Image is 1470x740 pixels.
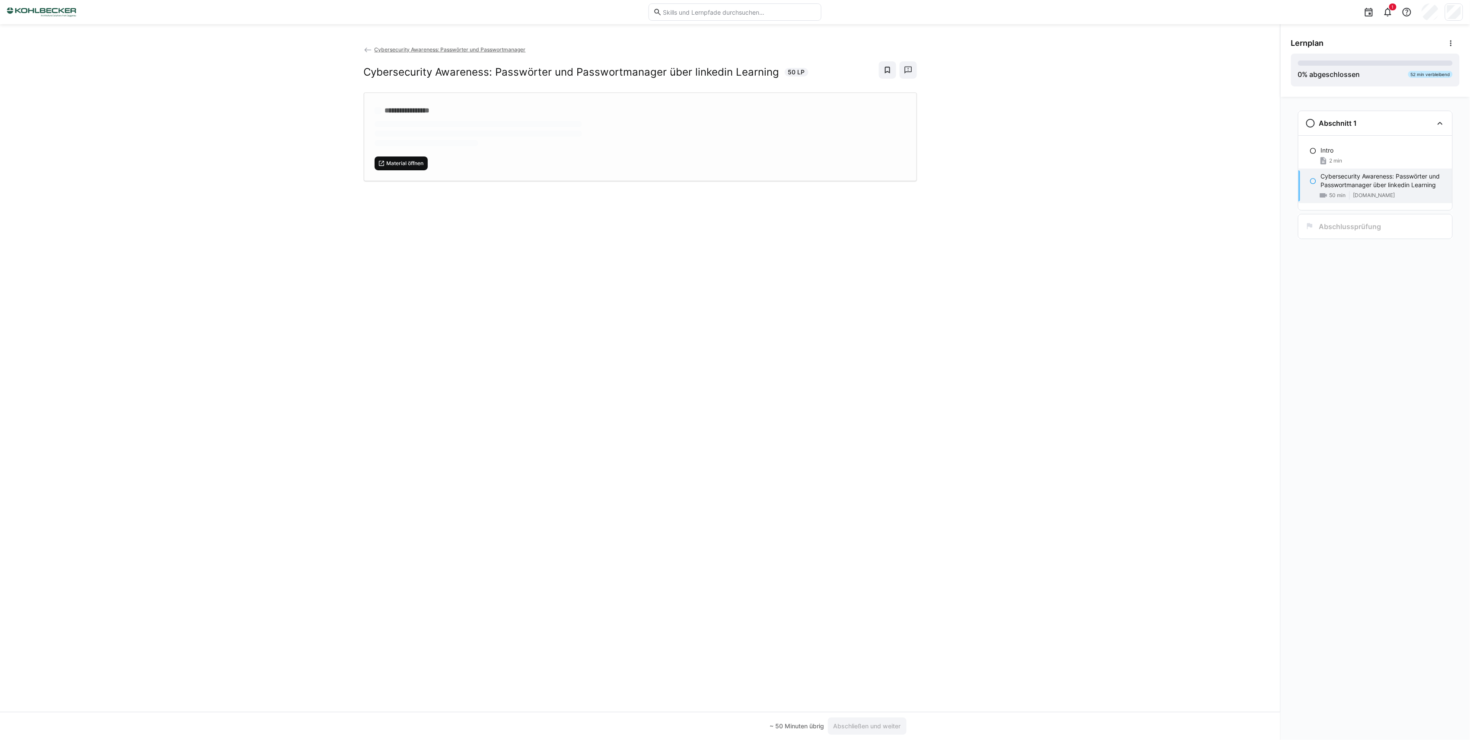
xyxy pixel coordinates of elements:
div: % abgeschlossen [1298,69,1360,80]
span: 50 LP [788,68,805,77]
button: Abschließen und weiter [828,718,907,735]
span: 1 [1392,4,1394,10]
div: ~ 50 Minuten übrig [770,722,824,730]
span: Abschließen und weiter [832,722,902,730]
button: Material öffnen [375,156,428,170]
input: Skills und Lernpfade durchsuchen… [662,8,817,16]
p: Cybersecurity Awareness: Passwörter und Passwortmanager über linkedin Learning [1321,172,1445,189]
h3: Abschnitt 1 [1319,119,1357,128]
h3: Abschlussprüfung [1319,222,1381,231]
span: 0 [1298,70,1302,79]
span: 50 min [1330,192,1346,199]
span: 2 min [1330,157,1343,164]
span: [DOMAIN_NAME] [1353,192,1395,199]
div: 52 min verbleibend [1408,71,1453,78]
h2: Cybersecurity Awareness: Passwörter und Passwortmanager über linkedin Learning [364,66,780,79]
span: Material öffnen [385,160,424,167]
a: Cybersecurity Awareness: Passwörter und Passwortmanager [364,46,526,53]
span: Lernplan [1291,38,1324,48]
p: Intro [1321,146,1334,155]
span: Cybersecurity Awareness: Passwörter und Passwortmanager [374,46,525,53]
